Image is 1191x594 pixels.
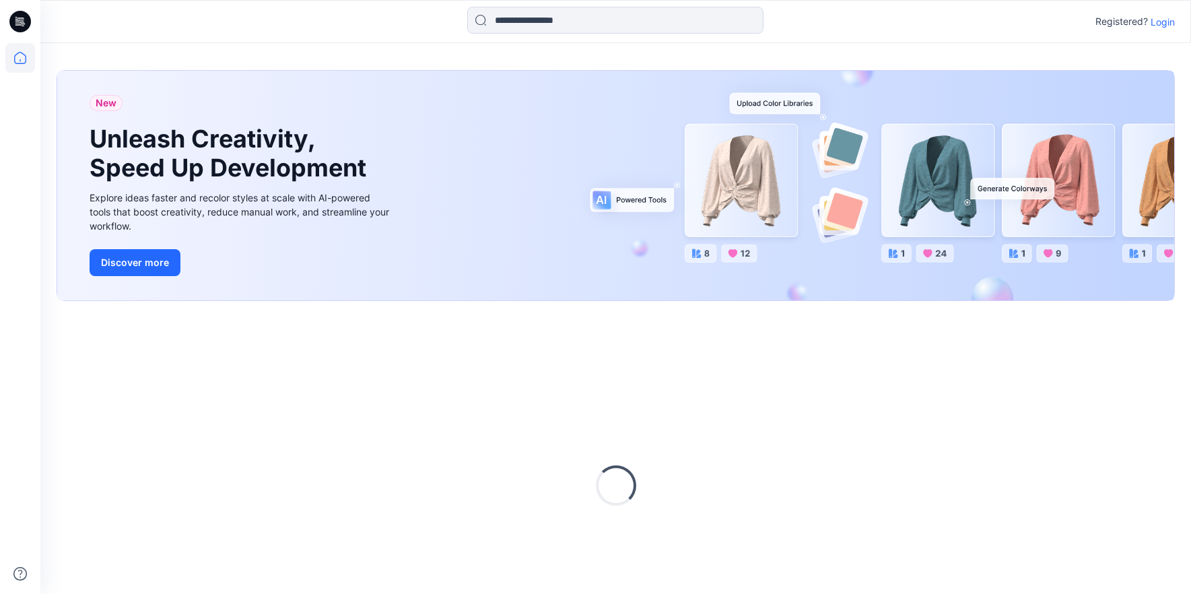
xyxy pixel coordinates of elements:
[90,249,180,276] button: Discover more
[96,95,116,111] span: New
[90,191,393,233] div: Explore ideas faster and recolor styles at scale with AI-powered tools that boost creativity, red...
[1095,13,1148,30] p: Registered?
[90,249,393,276] a: Discover more
[90,125,372,183] h1: Unleash Creativity, Speed Up Development
[1151,15,1175,29] p: Login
